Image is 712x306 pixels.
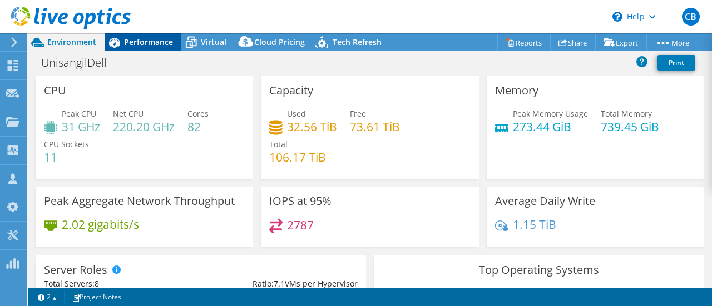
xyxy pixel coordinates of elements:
[513,108,588,119] span: Peak Memory Usage
[44,195,235,207] h3: Peak Aggregate Network Throughput
[30,290,65,304] a: 2
[113,121,175,133] h4: 220.20 GHz
[467,287,514,299] li: Windows
[64,290,129,304] a: Project Notes
[612,12,622,22] svg: \n
[595,34,647,51] a: Export
[333,37,382,47] span: Tech Refresh
[44,264,107,276] h3: Server Roles
[254,37,305,47] span: Cloud Pricing
[287,219,314,231] h4: 2787
[382,264,696,276] h3: Top Operating Systems
[521,287,555,299] li: Linux
[495,84,538,97] h3: Memory
[497,34,551,51] a: Reports
[62,218,139,230] h4: 2.02 gigabits/s
[187,121,209,133] h4: 82
[269,195,332,207] h3: IOPS at 95%
[95,278,99,289] span: 8
[36,57,124,69] h1: UnisangilDell
[657,55,695,71] a: Print
[269,139,288,149] span: Total
[44,151,89,163] h4: 11
[269,151,326,163] h4: 106.17 TiB
[601,108,652,119] span: Total Memory
[513,218,556,230] h4: 1.15 TiB
[601,121,659,133] h4: 739.45 GiB
[62,108,96,119] span: Peak CPU
[124,37,173,47] span: Performance
[550,34,596,51] a: Share
[350,121,400,133] h4: 73.61 TiB
[513,121,588,133] h4: 273.44 GiB
[562,287,605,299] li: VMware
[287,108,306,119] span: Used
[269,84,313,97] h3: Capacity
[495,195,595,207] h3: Average Daily Write
[47,37,96,47] span: Environment
[201,278,358,290] div: Ratio: VMs per Hypervisor
[646,34,698,51] a: More
[44,84,66,97] h3: CPU
[187,108,209,119] span: Cores
[113,108,144,119] span: Net CPU
[350,108,366,119] span: Free
[201,37,226,47] span: Virtual
[682,8,700,26] span: CB
[44,139,89,149] span: CPU Sockets
[287,121,337,133] h4: 32.56 TiB
[62,121,100,133] h4: 31 GHz
[274,278,285,289] span: 7.1
[44,278,201,290] div: Total Servers:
